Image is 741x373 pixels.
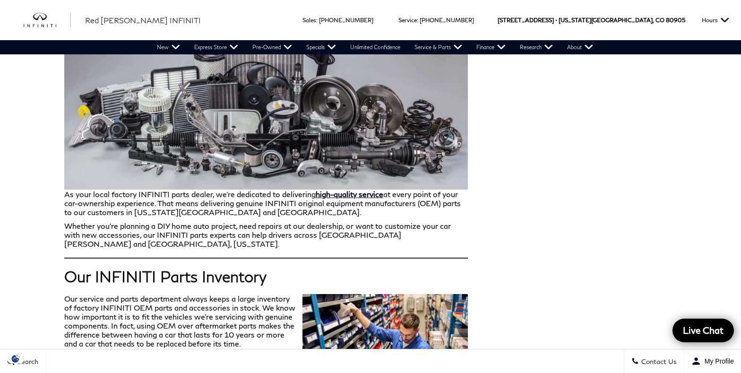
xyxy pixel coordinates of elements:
[150,40,188,54] a: New
[639,357,677,365] span: Contact Us
[24,13,71,28] a: infiniti
[684,349,741,373] button: Open user profile menu
[246,40,300,54] a: Pre-Owned
[300,40,344,54] a: Specials
[498,17,685,24] a: [STREET_ADDRESS] • [US_STATE][GEOGRAPHIC_DATA], CO 80905
[64,267,267,286] strong: Our INFINITI Parts Inventory
[24,13,71,28] img: INFINITI
[15,357,38,365] span: Search
[5,354,26,364] section: Click to Open Cookie Consent Modal
[316,17,318,24] span: :
[344,40,408,54] a: Unlimited Confidence
[417,17,418,24] span: :
[64,294,468,348] p: Our service and parts department always keeps a large inventory of factory INFINITI OEM parts and...
[302,17,316,24] span: Sales
[672,319,734,342] a: Live Chat
[470,40,513,54] a: Finance
[85,16,201,25] span: Red [PERSON_NAME] INFINITI
[408,40,470,54] a: Service & Parts
[420,17,474,24] a: [PHONE_NUMBER]
[64,221,468,248] p: Whether you’re planning a DIY home auto project, need repairs at our dealership, or want to custo...
[701,357,734,365] span: My Profile
[188,40,246,54] a: Express Store
[319,17,373,24] a: [PHONE_NUMBER]
[678,324,728,336] span: Live Chat
[316,190,383,199] a: high-quality service
[5,354,26,364] img: Opt-Out Icon
[513,40,560,54] a: Research
[85,15,201,26] a: Red [PERSON_NAME] INFINITI
[560,40,601,54] a: About
[398,17,417,24] span: Service
[150,40,601,54] nav: Main Navigation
